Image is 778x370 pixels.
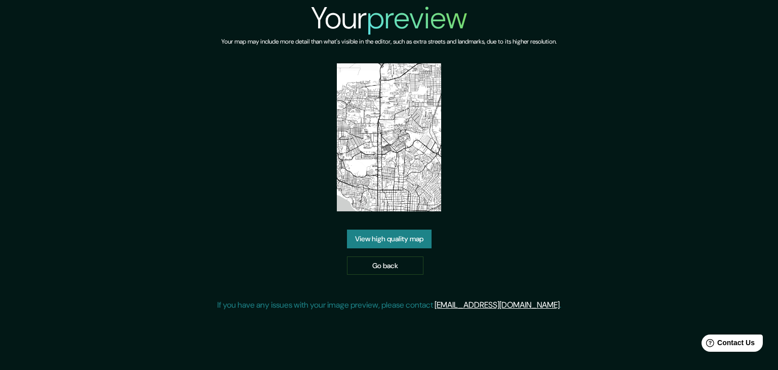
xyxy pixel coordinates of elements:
[347,230,432,248] a: View high quality map
[337,63,442,211] img: created-map-preview
[435,300,560,310] a: [EMAIL_ADDRESS][DOMAIN_NAME]
[688,330,767,359] iframe: Help widget launcher
[347,256,423,275] a: Go back
[221,36,557,47] h6: Your map may include more detail than what's visible in the editor, such as extra streets and lan...
[217,299,561,311] p: If you have any issues with your image preview, please contact .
